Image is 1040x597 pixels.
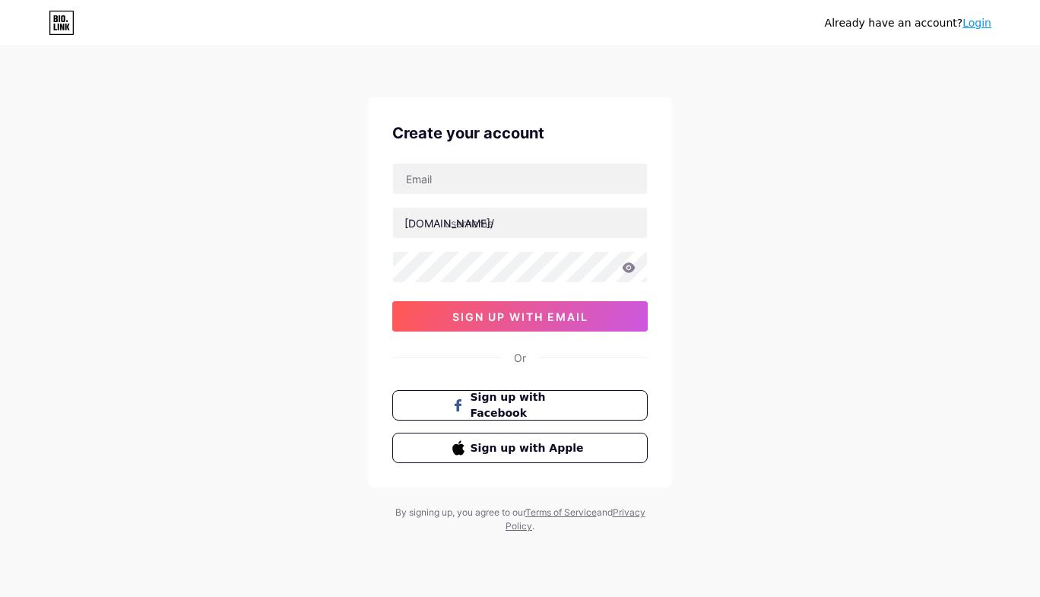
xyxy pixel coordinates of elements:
span: Sign up with Apple [471,440,588,456]
input: username [393,208,647,238]
button: sign up with email [392,301,648,332]
span: Sign up with Facebook [471,389,588,421]
div: Create your account [392,122,648,144]
div: [DOMAIN_NAME]/ [404,215,494,231]
button: Sign up with Apple [392,433,648,463]
span: sign up with email [452,310,588,323]
input: Email [393,164,647,194]
a: Login [962,17,991,29]
a: Terms of Service [525,506,597,518]
div: Or [514,350,526,366]
button: Sign up with Facebook [392,390,648,421]
div: Already have an account? [825,15,991,31]
div: By signing up, you agree to our and . [391,506,649,533]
